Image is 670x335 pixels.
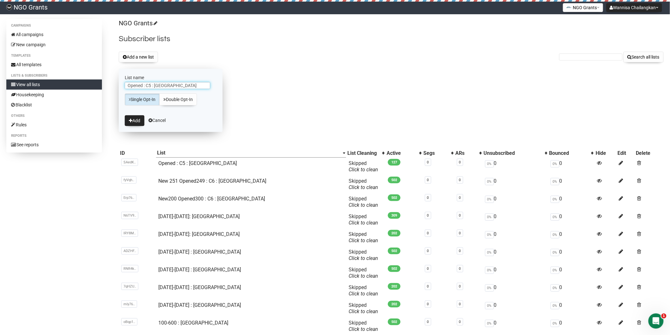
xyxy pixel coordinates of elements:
button: Search all lists [623,52,664,62]
div: List [157,150,340,156]
th: List Cleaning: No sort applied, activate to apply an ascending sort [346,149,385,158]
td: 0 [483,193,548,211]
a: Click to clean [349,220,378,226]
a: New200 Opened300 : C6 : [GEOGRAPHIC_DATA] [159,196,265,202]
span: 0% [485,178,494,185]
span: oBqp1.. [121,318,137,326]
a: 0 [427,196,429,200]
span: lRY8M.. [121,230,138,237]
a: 0 [459,302,461,306]
th: Delete: No sort applied, sorting is disabled [635,149,664,158]
li: Others [6,112,102,120]
iframe: Intercom live chat [648,313,664,329]
td: 0 [548,193,594,211]
td: 0 [483,317,548,335]
a: 0 [459,213,461,218]
span: 0% [485,160,494,167]
div: Active [387,150,416,156]
a: NGO Grants [119,19,156,27]
span: Skipped [349,178,378,190]
span: 309 [388,212,401,219]
a: 0 [427,160,429,164]
span: 0% [551,320,559,327]
span: 0% [551,284,559,292]
a: [DATE]-[DATE] : [GEOGRAPHIC_DATA] [159,249,241,255]
th: List: Descending sort applied, activate to remove the sort [156,149,346,158]
a: 0 [459,267,461,271]
a: All templates [6,60,102,70]
span: mIy76.. [121,300,137,308]
li: Templates [6,52,102,60]
span: Skipped [349,196,378,208]
th: Hide: No sort applied, sorting is disabled [594,149,616,158]
th: ARs: No sort applied, activate to apply an ascending sort [454,149,483,158]
div: List Cleaning [347,150,379,156]
td: 0 [548,264,594,282]
span: 1 [661,313,667,319]
a: Housekeeping [6,90,102,100]
span: 127 [388,159,401,166]
td: 0 [548,175,594,193]
th: Bounced: No sort applied, activate to apply an ascending sort [548,149,594,158]
span: 502 [388,265,401,272]
span: 0% [485,196,494,203]
span: 0% [551,302,559,309]
td: 0 [548,300,594,317]
a: [DATE]-[DATE] : [GEOGRAPHIC_DATA] [159,302,241,308]
span: 0% [485,249,494,256]
td: 0 [548,282,594,300]
a: 0 [459,231,461,235]
td: 0 [483,158,548,175]
span: 0% [551,231,559,238]
a: 0 [427,178,429,182]
a: Click to clean [349,167,378,173]
a: [DATE]-[DATE] : [GEOGRAPHIC_DATA] [159,267,241,273]
li: Campaigns [6,22,102,29]
a: [DATE]-[DATE]: [GEOGRAPHIC_DATA] [159,213,240,219]
span: 7qHZU.. [121,283,138,290]
a: 0 [459,178,461,182]
a: 0 [427,267,429,271]
span: 0% [551,213,559,221]
span: 0% [485,302,494,309]
span: Skipped [349,320,378,332]
div: Hide [596,150,615,156]
a: Click to clean [349,326,378,332]
a: New campaign [6,40,102,50]
a: 0 [427,213,429,218]
span: Skipped [349,249,378,261]
span: fyVqh.. [121,176,136,184]
button: Add a new list [119,52,158,62]
span: 0% [485,231,494,238]
a: 0 [459,196,461,200]
img: 17080ac3efa689857045ce3784bc614b [6,4,12,10]
th: ID: No sort applied, sorting is disabled [119,149,156,158]
a: [DATE]-[DATE] : [GEOGRAPHIC_DATA] [159,284,241,290]
td: 0 [548,246,594,264]
a: 0 [459,160,461,164]
a: Click to clean [349,237,378,243]
span: Skipped [349,284,378,297]
th: Segs: No sort applied, activate to apply an ascending sort [422,149,454,158]
span: Erp76.. [121,194,136,201]
a: Click to clean [349,273,378,279]
a: New 251 Opened249 : C6 : [GEOGRAPHIC_DATA] [159,178,267,184]
td: 0 [483,282,548,300]
div: ARs [456,150,476,156]
a: 0 [427,320,429,324]
td: 0 [548,229,594,246]
div: Segs [424,150,448,156]
td: 0 [483,211,548,229]
li: Lists & subscribers [6,72,102,79]
div: Edit [617,150,634,156]
span: 502 [388,248,401,254]
span: 502 [388,319,401,325]
div: Delete [636,150,662,156]
td: 0 [548,317,594,335]
span: Skipped [349,231,378,243]
a: Click to clean [349,291,378,297]
span: Skipped [349,302,378,314]
a: Click to clean [349,255,378,261]
button: Wannisa Chailangkan [606,3,662,12]
span: Skipped [349,267,378,279]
